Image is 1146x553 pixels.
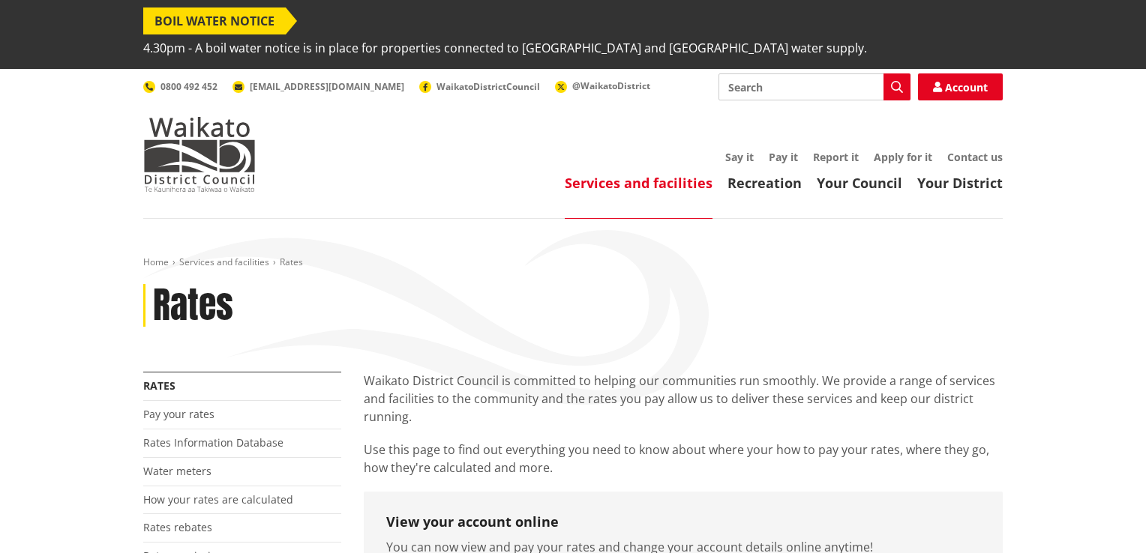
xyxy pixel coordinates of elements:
a: @WaikatoDistrict [555,79,650,92]
a: [EMAIL_ADDRESS][DOMAIN_NAME] [232,80,404,93]
a: Pay your rates [143,407,214,421]
img: Waikato District Council - Te Kaunihera aa Takiwaa o Waikato [143,117,256,192]
a: Contact us [947,150,1003,164]
span: @WaikatoDistrict [572,79,650,92]
a: Account [918,73,1003,100]
span: Rates [280,256,303,268]
a: Pay it [769,150,798,164]
a: 0800 492 452 [143,80,217,93]
a: Rates Information Database [143,435,283,450]
a: WaikatoDistrictCouncil [419,80,540,93]
a: Say it [725,150,754,164]
span: WaikatoDistrictCouncil [436,80,540,93]
p: Waikato District Council is committed to helping our communities run smoothly. We provide a range... [364,372,1003,426]
a: Rates [143,378,175,393]
a: Recreation [727,174,802,192]
a: Apply for it [874,150,932,164]
a: Your District [917,174,1003,192]
a: Your Council [817,174,902,192]
h3: View your account online [386,514,980,531]
h1: Rates [153,284,233,327]
p: Use this page to find out everything you need to know about where your how to pay your rates, whe... [364,441,1003,477]
span: BOIL WATER NOTICE [143,7,286,34]
a: Home [143,256,169,268]
a: How your rates are calculated [143,492,293,507]
input: Search input [718,73,910,100]
a: Rates rebates [143,520,212,534]
span: [EMAIL_ADDRESS][DOMAIN_NAME] [250,80,404,93]
nav: breadcrumb [143,256,1003,269]
a: Report it [813,150,859,164]
a: Water meters [143,464,211,478]
a: Services and facilities [565,174,712,192]
a: Services and facilities [179,256,269,268]
span: 4.30pm - A boil water notice is in place for properties connected to [GEOGRAPHIC_DATA] and [GEOGR... [143,34,867,61]
span: 0800 492 452 [160,80,217,93]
